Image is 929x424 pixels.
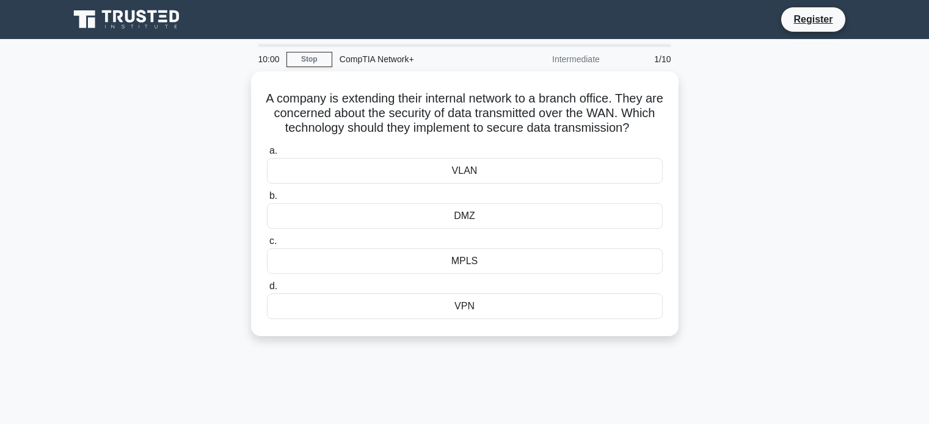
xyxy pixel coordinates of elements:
[500,47,607,71] div: Intermediate
[269,190,277,201] span: b.
[266,91,664,136] h5: A company is extending their internal network to a branch office. They are concerned about the se...
[251,47,286,71] div: 10:00
[786,12,840,27] a: Register
[267,158,663,184] div: VLAN
[269,145,277,156] span: a.
[267,293,663,319] div: VPN
[332,47,500,71] div: CompTIA Network+
[269,235,277,246] span: c.
[286,52,332,67] a: Stop
[267,203,663,229] div: DMZ
[607,47,679,71] div: 1/10
[267,248,663,274] div: MPLS
[269,281,277,291] span: d.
